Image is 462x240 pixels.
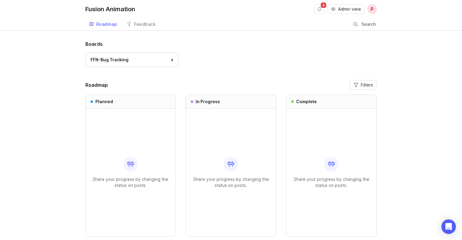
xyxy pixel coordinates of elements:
button: Notifications [315,4,324,14]
div: Fusion Animation [85,6,135,12]
h3: Planned [95,99,113,105]
h2: Roadmap [85,81,108,89]
div: Feedback [134,22,156,26]
p: Share your progress by changing the status on posts. [291,176,372,188]
a: Roadmap [85,18,121,31]
p: Share your progress by changing the status on posts. [91,176,171,188]
button: Admin view [327,4,365,14]
h3: Complete [296,99,317,105]
a: Feedback [123,18,159,31]
div: Open Intercom Messenger [441,219,456,234]
a: FFN-Bug Tracking4 [85,52,179,67]
p: Share your progress by changing the status on posts. [191,176,271,188]
div: 4 [168,57,173,63]
span: 4 [321,2,326,8]
div: Roadmap [96,22,117,26]
h3: In Progress [196,99,220,105]
h1: Boards [85,40,377,48]
div: FFN-Bug Tracking [91,56,128,63]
